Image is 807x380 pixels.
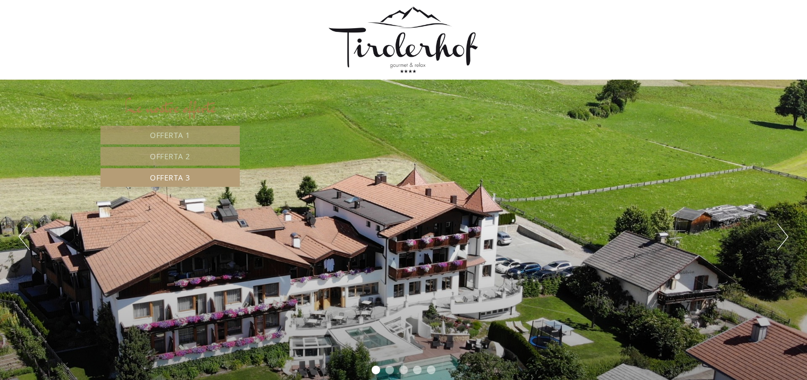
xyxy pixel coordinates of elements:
[777,223,788,250] button: Next
[150,151,190,161] span: Offerta 2
[19,223,30,250] button: Previous
[150,172,190,183] span: Offerta 3
[150,130,190,140] span: Offerta 1
[100,94,240,120] div: Le nostre offerte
